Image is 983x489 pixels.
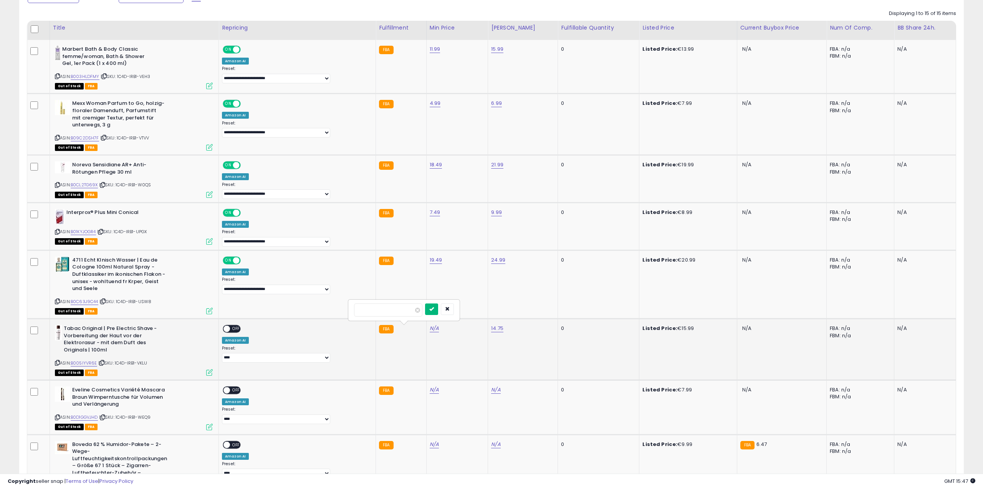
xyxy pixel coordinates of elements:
[223,101,233,107] span: ON
[85,308,98,315] span: FBA
[897,441,950,448] div: N/A
[55,238,84,245] span: All listings that are currently out of stock and unavailable for purchase on Amazon
[897,46,950,53] div: N/A
[642,24,733,32] div: Listed Price
[222,24,372,32] div: Repricing
[379,257,393,265] small: FBA
[897,257,950,264] div: N/A
[85,370,98,376] span: FBA
[62,46,156,69] b: Marbert Bath & Body Classic femme/woman, Bath & Shower Gel, 1er Pack (1 x 400 ml)
[55,161,70,173] img: 31xmbe5e-UL._SL40_.jpg
[642,100,731,107] div: €7.99
[240,101,252,107] span: OFF
[897,325,950,332] div: N/A
[830,53,888,60] div: FBM: n/a
[561,325,633,332] div: 0
[491,441,500,448] a: N/A
[71,73,99,80] a: B003HLDFMY
[491,99,502,107] a: 6.99
[830,107,888,114] div: FBM: n/a
[561,161,633,168] div: 0
[85,424,98,430] span: FBA
[830,24,891,32] div: Num of Comp.
[742,256,751,264] span: N/A
[642,209,677,216] b: Listed Price:
[64,325,157,355] b: Tabac Original | Pre Electric Shave - Vorbereitung der Haut vor der Elektrorasur - mit dem Duft d...
[72,386,165,410] b: Eveline Cosmetics Variété Mascara Braun Wimperntusche für Volumen und Verlängerung
[222,173,249,180] div: Amazon AI
[889,10,956,17] div: Displaying 1 to 15 of 15 items
[379,46,393,54] small: FBA
[55,325,62,340] img: 31glh2Za9tL._SL40_.jpg
[561,24,636,32] div: Fulfillable Quantity
[222,277,370,294] div: Preset:
[71,360,97,366] a: B005IYVR6E
[240,257,252,264] span: OFF
[561,209,633,216] div: 0
[830,264,888,270] div: FBM: n/a
[98,360,147,366] span: | SKU: 1C4D-IRB1-VKLU
[223,257,233,264] span: ON
[8,478,133,485] div: seller snap | |
[99,182,151,188] span: | SKU: 1C4D-IRB1-W0QS
[430,24,485,32] div: Min Price
[71,414,98,421] a: B0D1GGVJHD
[430,441,439,448] a: N/A
[71,229,96,235] a: B01KYJOGR4
[742,161,751,168] span: N/A
[55,441,70,454] img: 41ROTww1n+S._SL40_.jpg
[222,337,249,344] div: Amazon AI
[742,386,751,393] span: N/A
[642,325,677,332] b: Listed Price:
[430,45,440,53] a: 11.99
[230,326,242,332] span: OFF
[101,73,151,80] span: | SKU: 1C4D-IRB1-VEH3
[55,46,213,88] div: ASIN:
[642,209,731,216] div: €8.99
[897,209,950,216] div: N/A
[642,257,731,264] div: €20.99
[222,461,370,479] div: Preset:
[642,45,677,53] b: Listed Price:
[222,121,370,138] div: Preset:
[99,298,152,305] span: | SKU: 1C4D-IRB1-USW8
[561,100,633,107] div: 0
[830,169,888,176] div: FBM: n/a
[430,209,440,216] a: 7.49
[72,100,165,130] b: Mexx Woman Parfum to Go, holzig-floraler Damenduft, Parfumstift mit cremiger Textur, perfekt für ...
[642,325,731,332] div: €15.99
[66,477,98,485] a: Terms of Use
[85,144,98,151] span: FBA
[55,257,213,313] div: ASIN:
[740,441,755,449] small: FBA
[222,346,370,363] div: Preset:
[240,210,252,216] span: OFF
[642,99,677,107] b: Listed Price:
[897,161,950,168] div: N/A
[742,209,751,216] span: N/A
[379,386,393,395] small: FBA
[55,209,65,224] img: 41zZe4mi6fL._SL40_.jpg
[830,161,888,168] div: FBA: n/a
[230,387,242,394] span: OFF
[222,112,249,119] div: Amazon AI
[223,162,233,169] span: ON
[642,441,731,448] div: €9.99
[379,24,423,32] div: Fulfillment
[830,209,888,216] div: FBA: n/a
[491,45,503,53] a: 15.99
[430,161,442,169] a: 18.49
[897,24,953,32] div: BB Share 24h.
[561,441,633,448] div: 0
[830,216,888,223] div: FBM: n/a
[55,46,60,61] img: 31rasy7IbmL._SL40_.jpg
[830,393,888,400] div: FBM: n/a
[742,45,751,53] span: N/A
[742,99,751,107] span: N/A
[222,453,249,460] div: Amazon AI
[561,46,633,53] div: 0
[100,135,149,141] span: | SKU: 1C4D-IRB1-VTVV
[642,256,677,264] b: Listed Price:
[830,100,888,107] div: FBA: n/a
[379,325,393,333] small: FBA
